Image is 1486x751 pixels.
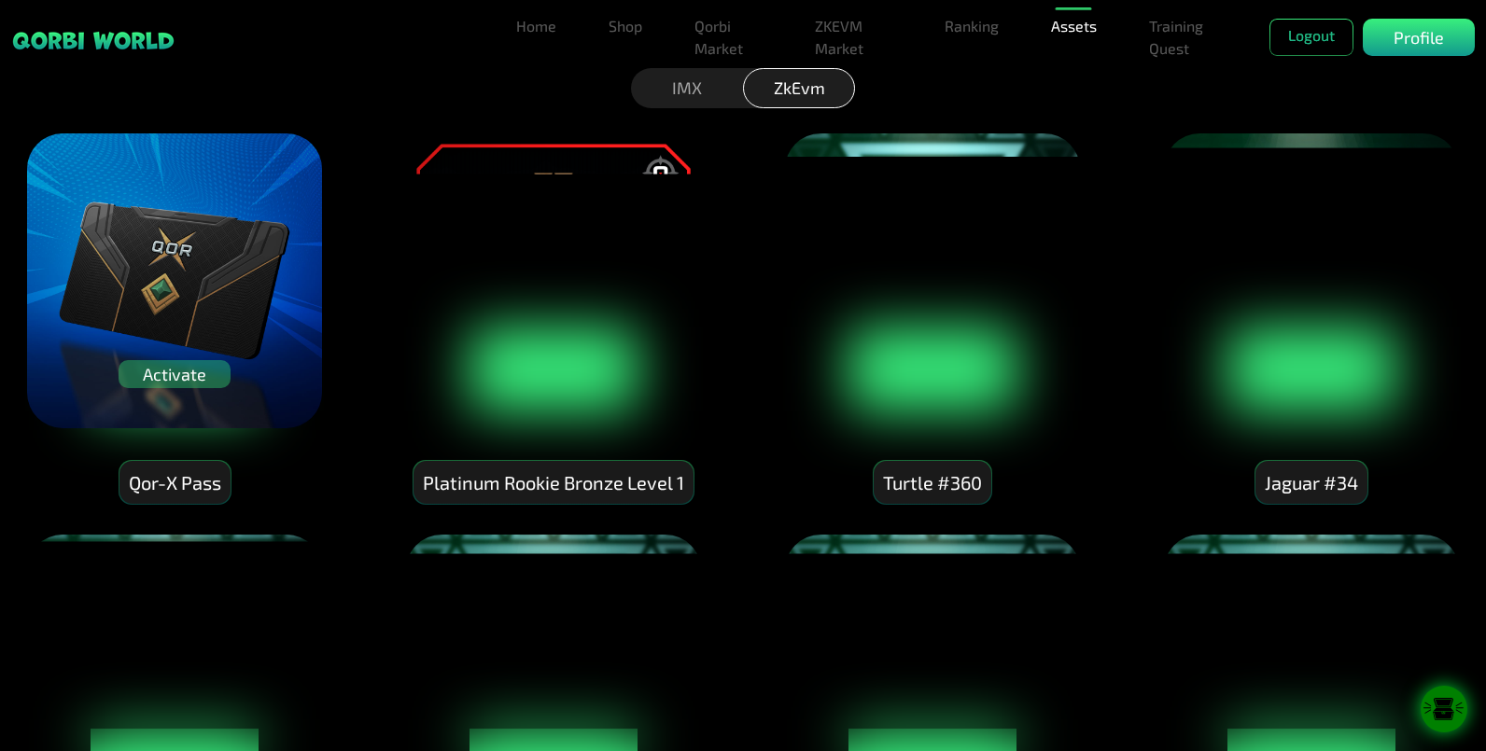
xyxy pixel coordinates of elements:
div: Jaguar #34 [1255,461,1367,505]
div: Activate [119,360,231,388]
div: IMX [631,68,743,108]
div: Qor-X Pass [119,461,231,505]
a: Shop [601,7,650,45]
img: Platinum Rookie Bronze Level 1 [404,132,703,430]
a: ZKEVM Market [807,7,900,67]
a: Qorbi Market [687,7,770,67]
p: Profile [1394,25,1444,50]
a: Ranking [937,7,1006,45]
a: Assets [1044,7,1104,45]
button: Logout [1269,19,1353,56]
div: Turtle #360 [874,461,991,505]
img: Jaguar #34 [1162,132,1461,430]
div: ZkEvm [743,68,855,108]
img: Qor-X Pass [25,132,324,430]
div: Platinum Rookie Bronze Level 1 [414,461,694,505]
img: sticky brand-logo [11,30,175,51]
a: Training Quest [1142,7,1232,67]
img: Turtle #360 [783,132,1082,430]
a: Home [509,7,564,45]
